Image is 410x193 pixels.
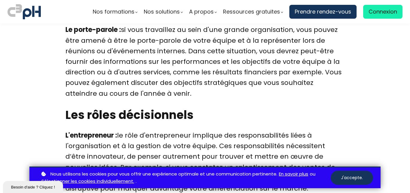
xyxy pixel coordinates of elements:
[144,7,180,16] span: Nos solutions
[40,170,331,185] p: ou .
[65,131,117,140] b: L'entrepreneur :
[279,170,308,178] a: En savoir plus
[65,24,345,98] div: si vous travaillez au sein d'une grande organisation, vous pouvez être amené à être le porte-paro...
[3,180,64,193] iframe: chat widget
[223,7,280,16] span: Ressources gratuites
[289,5,357,19] a: Prendre rendez-vous
[41,178,134,185] a: Sélectionner les cookies individuellement.
[93,7,134,16] span: Nos formations
[331,171,373,185] button: J'accepte.
[295,7,351,16] span: Prendre rendez-vous
[369,7,397,16] span: Connexion
[363,5,402,19] a: Connexion
[65,107,345,123] h2: Les rôles décisionnels
[189,7,214,16] span: A propos
[50,170,277,178] span: Nous utilisons les cookies pour vous offrir une expérience optimale et une communication pertinente.
[8,3,41,20] img: logo C3PH
[65,25,121,34] b: Le porte-parole :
